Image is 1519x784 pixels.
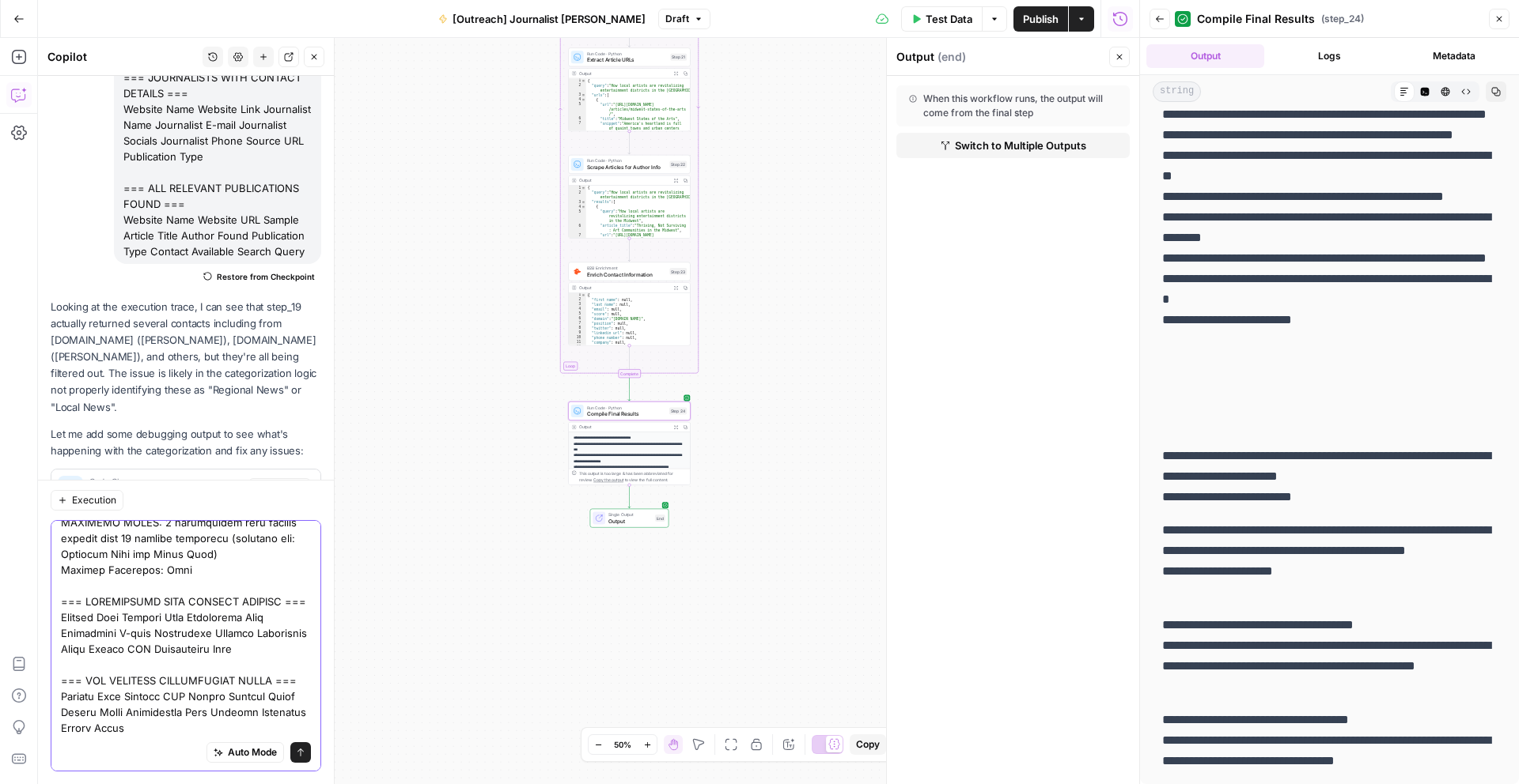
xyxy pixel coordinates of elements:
button: Draft [658,9,710,29]
div: Single OutputOutputEnd [568,509,691,528]
span: Run Code · Python [587,405,666,411]
button: Execution [51,490,123,511]
div: Output [579,70,669,77]
div: Complete [568,369,691,378]
div: This output is too large & has been abbreviated for review. to view the full content. [579,470,688,483]
div: 1 [569,186,586,190]
div: 2 [569,297,586,302]
button: Restore from Checkpoint [197,267,321,286]
div: Step 21 [670,54,687,61]
div: Step 22 [669,160,687,168]
span: Execution [72,493,116,507]
p: Looking at the execution trace, I can see that step_19 actually returned several contacts includi... [51,299,321,416]
span: Copy the output [593,477,623,482]
div: 9 [569,330,586,335]
span: Run Code · Python [587,157,667,164]
div: 7 [569,121,586,140]
div: 3 [569,200,586,205]
div: 3 [569,302,586,307]
div: Copilot [47,49,198,65]
button: Test Data [901,6,982,32]
span: Toggle code folding, rows 1 through 30 [581,78,585,83]
span: Toggle code folding, rows 3 through 29 [581,92,585,97]
span: Compile Final Results [587,410,666,418]
span: ( step_24 ) [1321,12,1364,26]
span: Restore from Checkpoint [217,270,315,283]
div: 4 [569,307,586,311]
div: 6 [569,116,586,121]
div: 10 [569,335,586,340]
div: Run Code · PythonExtract Article URLsStep 21Output{ "query":"How local artists are revitalizing e... [568,47,691,131]
span: ( end ) [938,49,966,65]
g: Edge from step_19-iteration-end to step_24 [628,378,631,401]
span: Toggle code folding, rows 1 through 49 [581,186,585,190]
div: 11 [569,340,586,345]
button: Auto Mode [206,742,284,763]
span: Switch to Multiple Outputs [955,138,1086,153]
span: Output [608,517,652,525]
span: Compile Final Results [1197,11,1315,27]
span: Toggle code folding, rows 4 through 8 [581,97,585,102]
g: Edge from step_20 to step_21 [628,24,631,47]
span: Run Code · Python [587,51,668,57]
div: 1 [569,292,586,297]
div: 2 [569,190,586,200]
div: Step 24 [669,408,687,415]
button: Switch to Multiple Outputs [896,133,1130,158]
span: Enrich Contact Information [587,270,667,278]
div: 1 [569,78,586,83]
div: 5 [569,311,586,316]
div: 5 [569,209,586,224]
span: Copy [856,737,880,752]
div: B2B EnrichmentEnrich Contact InformationStep 23Output{ "first_name": null, "last_name": null, "em... [568,262,691,346]
span: Extract Article URLs [587,56,668,64]
span: Auto Mode [228,745,277,759]
span: B2B Enrichment [587,265,667,271]
div: 6 [569,316,586,321]
div: Run Code · PythonScrape Articles for Author InfoStep 22Output{ "query":"How local artists are rev... [568,155,691,239]
div: 2 [569,83,586,92]
div: 8 [569,326,586,330]
div: 4 [569,97,586,102]
button: Applied [248,478,311,499]
p: Let me add some debugging output to see what's happening with the categorization and fix any issues: [51,426,321,459]
span: string [1153,81,1201,102]
g: Edge from step_22 to step_23 [628,239,631,262]
div: Complete [618,369,640,378]
div: Output [896,49,1104,65]
span: Draft [665,12,689,26]
div: Output [579,177,669,183]
button: Copy [850,734,886,755]
button: [Outreach] Journalist [PERSON_NAME] [429,6,655,32]
div: Output [579,424,669,430]
span: 50% [614,738,631,751]
span: [Outreach] Journalist [PERSON_NAME] [453,11,646,27]
button: Output [1146,44,1264,68]
g: Edge from step_24 to end [628,485,631,508]
span: Scrape Articles for Author Info [587,163,667,171]
div: 6 [569,224,586,233]
div: When this workflow runs, the output will come from the final step [909,92,1117,120]
span: Toggle code folding, rows 4 through 17 [581,205,585,209]
span: Single Output [608,511,652,518]
img: pda2t1ka3kbvydj0uf1ytxpc9563 [574,268,581,276]
span: Toggle code folding, rows 3 through 48 [581,200,585,205]
div: 12 [569,345,586,349]
span: Test Data [926,11,972,27]
div: Output [579,285,669,291]
div: Step 23 [669,268,687,275]
span: Code Changes [89,477,242,485]
span: Toggle code folding, rows 1 through 17 [581,292,585,297]
div: End [655,514,665,522]
div: 3 [569,92,586,97]
div: 7 [569,233,586,247]
div: 7 [569,321,586,326]
span: Publish [1023,11,1059,27]
button: Metadata [1395,44,1513,68]
div: 4 [569,205,586,209]
g: Edge from step_21 to step_22 [628,131,631,154]
div: 5 [569,102,586,116]
button: Logs [1271,44,1388,68]
button: Publish [1013,6,1068,32]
